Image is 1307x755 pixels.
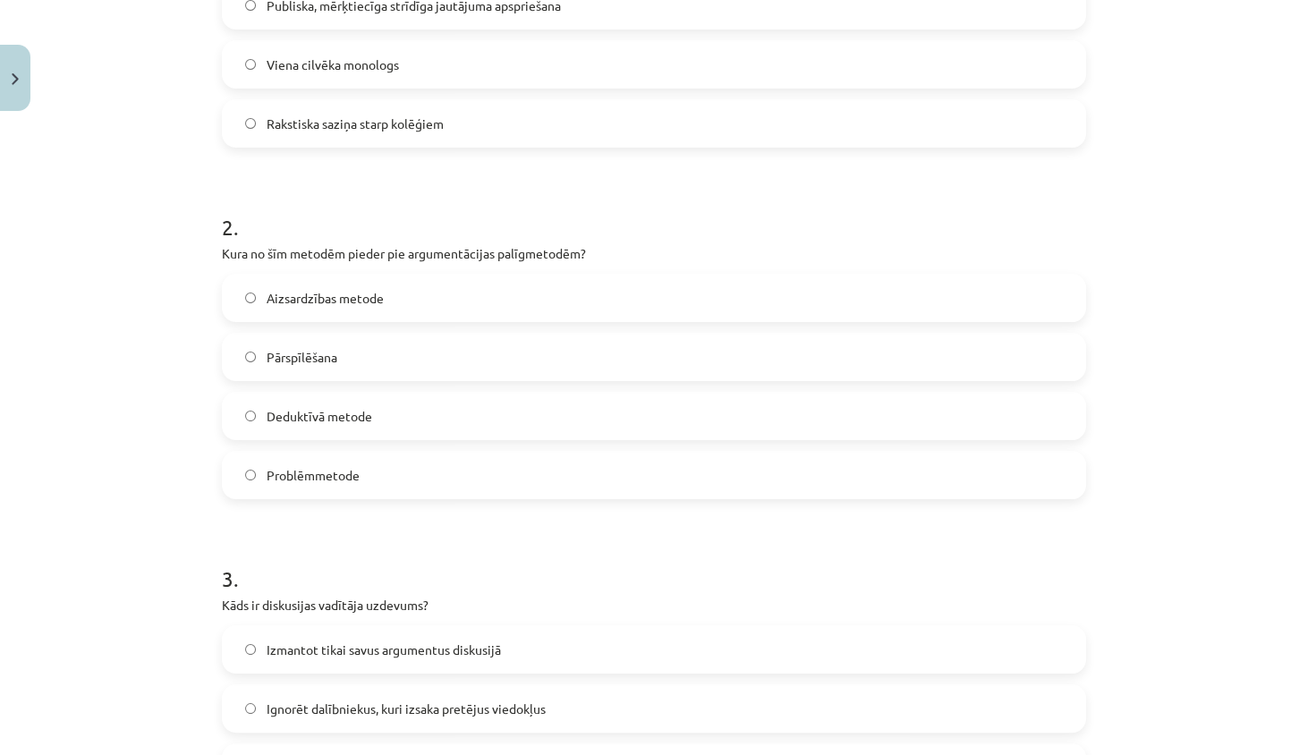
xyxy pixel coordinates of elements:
span: Izmantot tikai savus argumentus diskusijā [267,640,501,659]
input: Deduktīvā metode [245,411,257,422]
input: Pārspīlēšana [245,352,257,363]
span: Aizsardzības metode [267,289,384,308]
input: Rakstiska saziņa starp kolēģiem [245,118,257,130]
input: Ignorēt dalībniekus, kuri izsaka pretējus viedokļus [245,703,257,715]
span: Deduktīvā metode [267,407,372,426]
span: Pārspīlēšana [267,348,337,367]
input: Viena cilvēka monologs [245,59,257,71]
input: Izmantot tikai savus argumentus diskusijā [245,644,257,656]
h1: 2 . [222,183,1086,239]
input: Problēmmetode [245,470,257,481]
input: Aizsardzības metode [245,293,257,304]
h1: 3 . [222,535,1086,590]
span: Viena cilvēka monologs [267,55,399,74]
img: icon-close-lesson-0947bae3869378f0d4975bcd49f059093ad1ed9edebbc8119c70593378902aed.svg [12,73,19,85]
span: Rakstiska saziņa starp kolēģiem [267,115,444,133]
span: Ignorēt dalībniekus, kuri izsaka pretējus viedokļus [267,700,546,718]
span: Problēmmetode [267,466,360,485]
p: Kura no šīm metodēm pieder pie argumentācijas palīgmetodēm? [222,244,1086,263]
p: Kāds ir diskusijas vadītāja uzdevums? [222,596,1086,615]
